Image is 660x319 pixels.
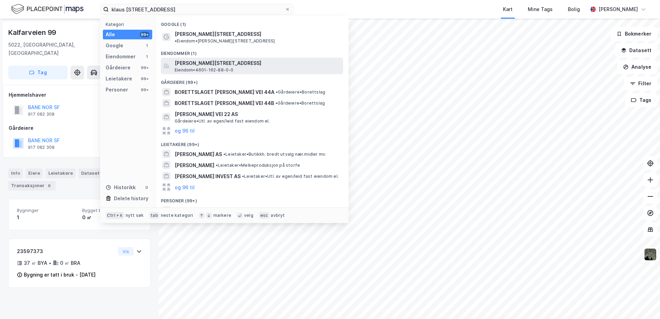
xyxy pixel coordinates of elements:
[216,163,218,168] span: •
[155,136,349,149] div: Leietakere (99+)
[175,127,195,135] button: og 96 til
[259,212,270,219] div: esc
[161,213,193,218] div: neste kategori
[106,52,136,61] div: Eiendommer
[175,118,270,124] span: Gårdeiere • Utl. av egen/leid fast eiendom el.
[144,185,149,190] div: 0
[26,168,43,178] div: Eiere
[155,45,349,58] div: Eiendommer (1)
[155,16,349,29] div: Google (1)
[24,271,96,279] div: Bygning er tatt i bruk - [DATE]
[17,247,115,255] div: 23597373
[244,213,253,218] div: velg
[625,286,660,319] div: Kontrollprogram for chat
[223,152,326,157] span: Leietaker • Butikkh. bredt utvalg nær.midler mv.
[46,182,53,189] div: 6
[175,110,340,118] span: [PERSON_NAME] VEI 22 AS
[126,213,144,218] div: nytt søk
[175,99,274,107] span: BORETTSLAGET [PERSON_NAME] VEI 44B
[17,207,77,213] span: Bygninger
[175,67,234,73] span: Eiendom • 4601-162-88-0-0
[617,60,657,74] button: Analyse
[106,64,130,72] div: Gårdeiere
[114,194,148,203] div: Delete history
[275,100,325,106] span: Gårdeiere • Borettslag
[271,213,285,218] div: avbryt
[140,32,149,37] div: 99+
[9,124,150,132] div: Gårdeiere
[106,183,136,192] div: Historikk
[106,86,128,94] div: Personer
[118,247,134,255] button: Vis
[155,74,349,87] div: Gårdeiere (99+)
[624,77,657,90] button: Filter
[175,172,241,181] span: [PERSON_NAME] INVEST AS
[28,145,55,150] div: 917 082 308
[49,260,51,266] div: •
[223,152,225,157] span: •
[106,30,115,39] div: Alle
[106,41,123,50] div: Google
[175,59,340,67] span: [PERSON_NAME][STREET_ADDRESS]
[568,5,580,13] div: Bolig
[175,150,222,158] span: [PERSON_NAME] AS
[615,43,657,57] button: Datasett
[82,213,142,222] div: 0 ㎡
[106,22,152,27] div: Kategori
[276,89,325,95] span: Gårdeiere • Borettslag
[242,174,339,179] span: Leietaker • Utl. av egen/leid fast eiendom el.
[109,4,285,14] input: Søk på adresse, matrikkel, gårdeiere, leietakere eller personer
[625,93,657,107] button: Tags
[46,168,76,178] div: Leietakere
[611,27,657,41] button: Bokmerker
[175,38,177,43] span: •
[8,27,58,38] div: Kalfarveien 99
[175,183,195,191] button: og 96 til
[149,212,159,219] div: tab
[175,88,274,96] span: BORETTSLAGET [PERSON_NAME] VEI 44A
[175,206,214,215] span: [PERSON_NAME]
[140,76,149,81] div: 99+
[625,286,660,319] iframe: Chat Widget
[78,168,104,178] div: Datasett
[28,112,55,117] div: 917 082 308
[82,207,142,213] span: Bygget bygningsområde
[24,259,47,267] div: 37 ㎡ BYA
[644,248,657,261] img: 9k=
[503,5,513,13] div: Kart
[155,193,349,205] div: Personer (99+)
[144,43,149,48] div: 1
[213,213,231,218] div: markere
[216,163,300,168] span: Leietaker • Melkeproduksjon på storfe
[11,3,84,15] img: logo.f888ab2527a4732fd821a326f86c7f29.svg
[175,161,214,170] span: [PERSON_NAME]
[144,54,149,59] div: 1
[17,213,77,222] div: 1
[8,66,68,79] button: Tag
[275,100,278,106] span: •
[106,75,132,83] div: Leietakere
[242,174,244,179] span: •
[106,212,124,219] div: Ctrl + k
[140,65,149,70] div: 99+
[8,168,23,178] div: Info
[599,5,638,13] div: [PERSON_NAME]
[8,41,113,57] div: 5022, [GEOGRAPHIC_DATA], [GEOGRAPHIC_DATA]
[175,38,275,44] span: Eiendom • [PERSON_NAME][STREET_ADDRESS]
[60,259,80,267] div: 0 ㎡ BRA
[9,91,150,99] div: Hjemmelshaver
[8,181,56,191] div: Transaksjoner
[175,30,261,38] span: [PERSON_NAME][STREET_ADDRESS]
[140,87,149,93] div: 99+
[528,5,553,13] div: Mine Tags
[276,89,278,95] span: •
